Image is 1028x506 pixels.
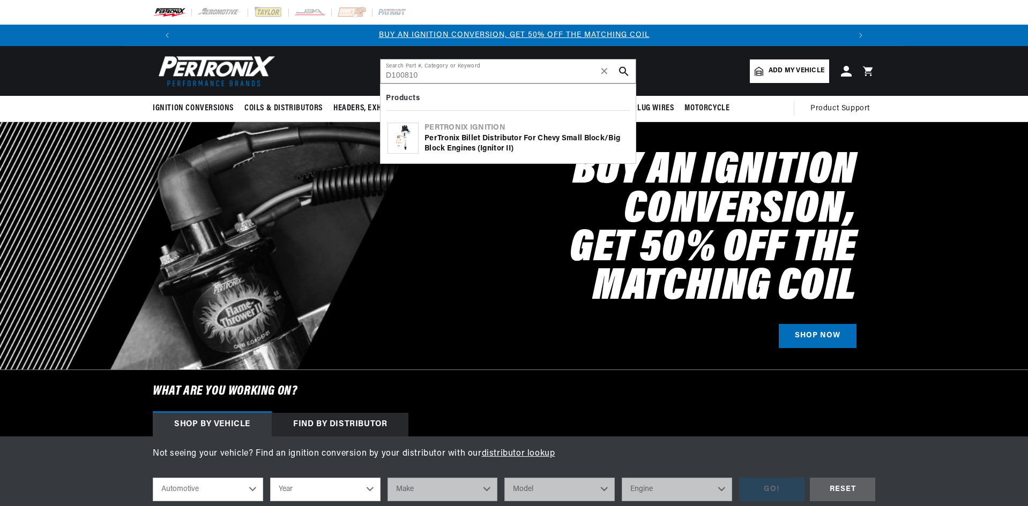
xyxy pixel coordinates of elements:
summary: Headers, Exhausts & Components [328,96,464,121]
button: Translation missing: en.sections.announcements.next_announcement [850,25,871,46]
b: Products [386,94,420,102]
p: Not seeing your vehicle? Find an ignition conversion by your distributor with our [153,447,875,461]
select: Model [504,478,615,501]
button: Translation missing: en.sections.announcements.previous_announcement [157,25,178,46]
h6: What are you working on? [126,370,902,413]
div: Announcement [178,29,850,41]
input: Search Part #, Category or Keyword [381,59,636,83]
select: Make [388,478,498,501]
summary: Motorcycle [679,96,735,121]
span: Headers, Exhausts & Components [333,103,459,114]
select: Engine [622,478,732,501]
span: Spark Plug Wires [609,103,674,114]
img: PerTronix Billet Distributor for Chevy Small Block/Big Block Engines (Ignitor II) [388,123,418,153]
slideshow-component: Translation missing: en.sections.announcements.announcement_bar [126,25,902,46]
select: Year [270,478,381,501]
div: Find by Distributor [272,413,408,436]
div: 1 of 3 [178,29,850,41]
summary: Spark Plug Wires [604,96,680,121]
a: Add my vehicle [750,59,829,83]
a: BUY AN IGNITION CONVERSION, GET 50% OFF THE MATCHING COIL [379,31,650,39]
div: Pertronix Ignition [424,123,629,133]
span: Ignition Conversions [153,103,234,114]
div: RESET [810,478,875,502]
span: Add my vehicle [769,66,824,76]
span: Coils & Distributors [244,103,323,114]
h2: Buy an Ignition Conversion, Get 50% off the Matching Coil [398,152,856,307]
summary: Product Support [810,96,875,122]
div: PerTronix Billet Distributor for Chevy Small Block/Big Block Engines (Ignitor II) [424,133,629,154]
a: distributor lookup [482,449,555,458]
select: Ride Type [153,478,263,501]
span: Motorcycle [684,103,729,114]
summary: Ignition Conversions [153,96,239,121]
span: Product Support [810,103,870,115]
button: search button [612,59,636,83]
summary: Coils & Distributors [239,96,328,121]
a: SHOP NOW [779,324,856,348]
div: Shop by vehicle [153,413,272,436]
img: Pertronix [153,52,276,89]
